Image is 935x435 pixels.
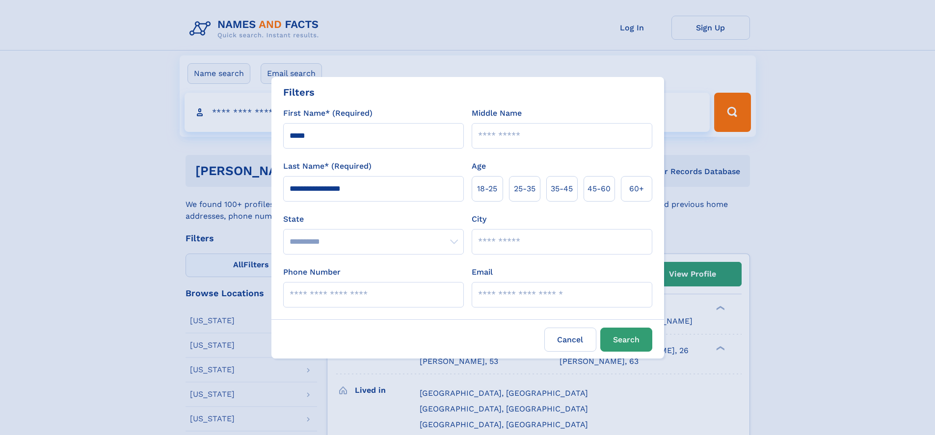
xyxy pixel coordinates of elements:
[283,85,315,100] div: Filters
[283,107,373,119] label: First Name* (Required)
[472,107,522,119] label: Middle Name
[477,183,497,195] span: 18‑25
[514,183,535,195] span: 25‑35
[472,160,486,172] label: Age
[283,160,372,172] label: Last Name* (Required)
[283,266,341,278] label: Phone Number
[283,213,464,225] label: State
[472,266,493,278] label: Email
[551,183,573,195] span: 35‑45
[629,183,644,195] span: 60+
[588,183,611,195] span: 45‑60
[600,328,652,352] button: Search
[544,328,596,352] label: Cancel
[472,213,486,225] label: City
